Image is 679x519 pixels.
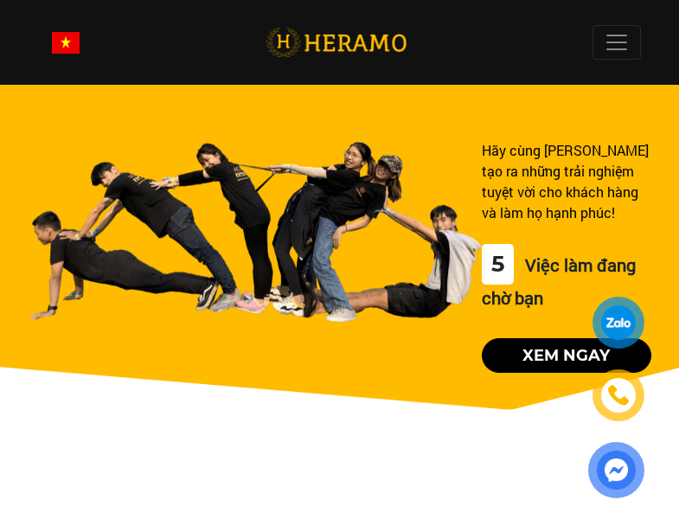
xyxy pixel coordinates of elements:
img: vn-flag.png [52,32,80,54]
span: Việc làm đang chờ bạn [482,253,636,309]
img: banner [28,140,482,323]
div: 5 [482,244,514,285]
button: Xem ngay [482,338,651,373]
div: Hãy cùng [PERSON_NAME] tạo ra những trải nghiệm tuyệt vời cho khách hàng và làm họ hạnh phúc! [482,140,651,223]
img: logo [266,25,407,61]
img: phone-icon [606,382,631,408]
a: phone-icon [594,371,643,420]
